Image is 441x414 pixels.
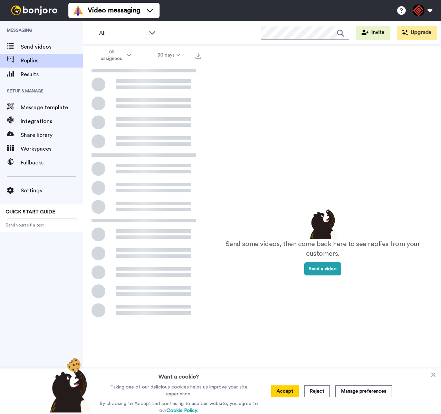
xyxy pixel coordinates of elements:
button: Reject [304,385,330,397]
img: bear-with-cookie.png [44,357,95,413]
button: Upgrade [397,26,437,40]
span: Send videos [21,43,83,51]
span: Results [21,70,83,79]
img: vm-color.svg [73,5,84,16]
span: Message template [21,103,83,112]
span: All [99,29,145,37]
span: Integrations [21,117,83,125]
span: All assignees [97,48,125,62]
button: Send a video [304,262,341,275]
span: Send yourself a test [6,222,77,228]
button: 30 days [144,49,194,61]
button: Accept [271,385,299,397]
img: export.svg [195,53,201,59]
span: Share library [21,131,83,139]
p: Send some videos, then come back here to see replies from your customers. [218,239,427,259]
a: Send a video [304,266,341,271]
a: Cookie Policy [166,408,197,413]
button: Export all results that match these filters now. [193,50,203,60]
button: Invite [356,26,390,40]
span: Video messaging [88,6,140,15]
p: By choosing to Accept and continuing to use our website, you agree to our . [98,400,260,414]
span: Settings [21,186,83,195]
h3: Want a cookie? [159,368,199,381]
span: Replies [21,57,83,65]
img: results-emptystates.png [306,208,340,239]
img: bj-logo-header-white.svg [8,6,60,15]
button: All assignees [84,46,144,65]
p: Taking one of our delicious cookies helps us improve your site experience. [98,384,260,397]
span: QUICK START GUIDE [6,210,55,214]
button: Manage preferences [335,385,392,397]
span: Fallbacks [21,159,83,167]
span: Workspaces [21,145,83,153]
